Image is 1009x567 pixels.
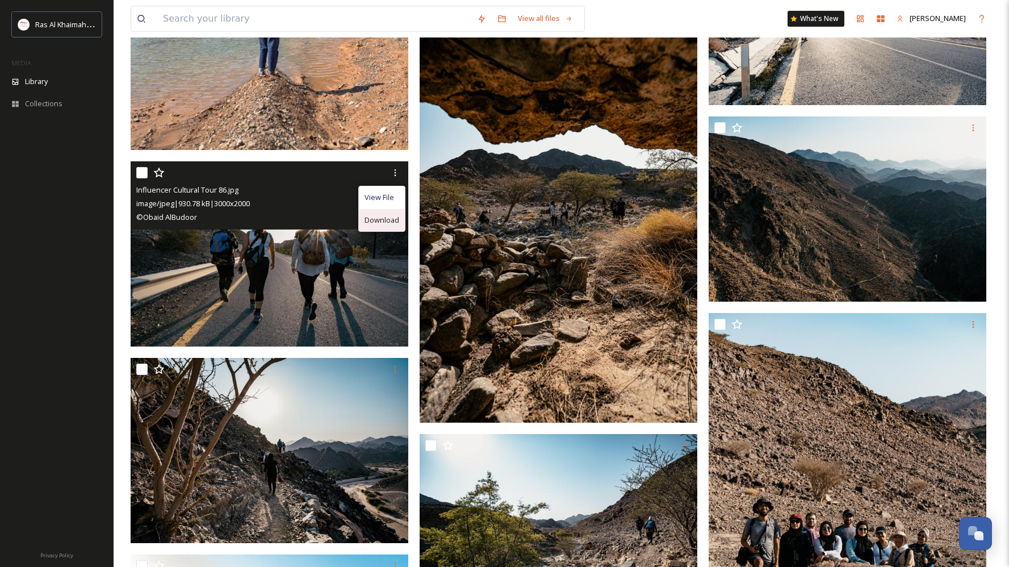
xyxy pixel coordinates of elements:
input: Search your library [157,6,471,31]
img: Influencer Cultural Tour 82.jpg [131,358,408,543]
a: What's New [788,11,844,27]
a: Privacy Policy [40,548,73,561]
span: Ras Al Khaimah Tourism Development Authority [35,19,196,30]
span: Collections [25,98,62,109]
span: Download [365,215,399,226]
img: Logo_RAKTDA_RGB-01.png [18,19,30,30]
span: © Obaid AlBudoor [136,212,197,222]
span: image/jpeg | 930.78 kB | 3000 x 2000 [136,198,250,209]
button: Open Chat [959,517,992,550]
span: Library [25,76,48,87]
span: Privacy Policy [40,552,73,559]
img: Influencer Cultural Tour 80.jpg [709,116,986,302]
span: MEDIA [11,59,31,67]
span: [PERSON_NAME] [910,13,966,23]
span: Influencer Cultural Tour 86.jpg [136,185,238,195]
img: Influencer Cultural Tour 86.jpg [131,161,408,347]
span: View File [365,192,394,203]
img: Influencer Cultural Tour 75.jpg [420,6,697,423]
a: [PERSON_NAME] [891,7,972,30]
a: View all files [512,7,579,30]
